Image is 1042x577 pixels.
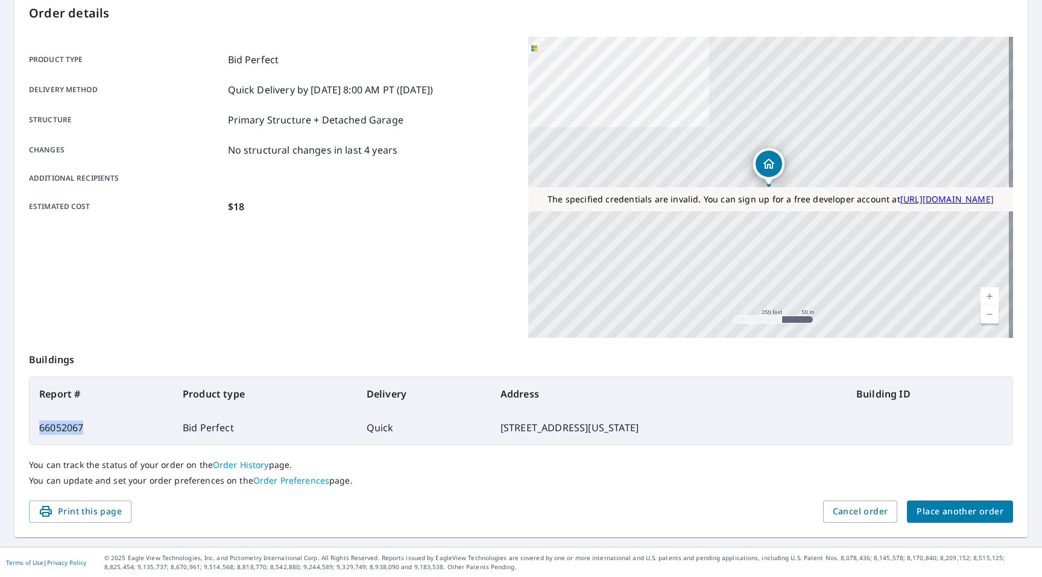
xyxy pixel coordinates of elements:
[753,148,785,186] div: Dropped pin, building 1, Residential property, 11808 Volterra Way Oklahoma City, OK 73170
[29,52,223,67] p: Product type
[833,504,888,519] span: Cancel order
[357,377,491,411] th: Delivery
[104,554,1036,572] p: © 2025 Eagle View Technologies, Inc. and Pictometry International Corp. All Rights Reserved. Repo...
[29,475,1013,486] p: You can update and set your order preferences on the page.
[528,187,1013,211] div: The specified credentials are invalid. You can sign up for a free developer account at http://www...
[491,377,847,411] th: Address
[253,475,329,486] a: Order Preferences
[228,113,403,127] p: Primary Structure + Detached Garage
[29,173,223,184] p: Additional recipients
[917,504,1003,519] span: Place another order
[228,199,244,214] p: $18
[30,377,173,411] th: Report #
[528,187,1013,211] div: The specified credentials are invalid. You can sign up for a free developer account at
[29,4,1013,22] p: Order details
[30,411,173,444] td: 66052067
[980,287,999,305] a: Current Level 17, Zoom In
[47,558,86,567] a: Privacy Policy
[173,411,357,444] td: Bid Perfect
[29,501,131,523] button: Print this page
[6,559,86,566] p: |
[900,193,994,205] a: [URL][DOMAIN_NAME]
[357,411,491,444] td: Quick
[29,113,223,127] p: Structure
[29,199,223,214] p: Estimated cost
[6,558,43,567] a: Terms of Use
[228,143,398,157] p: No structural changes in last 4 years
[491,411,847,444] td: [STREET_ADDRESS][US_STATE]
[228,83,434,97] p: Quick Delivery by [DATE] 8:00 AM PT ([DATE])
[823,501,898,523] button: Cancel order
[907,501,1013,523] button: Place another order
[228,52,279,67] p: Bid Perfect
[980,305,999,323] a: Current Level 17, Zoom Out
[29,143,223,157] p: Changes
[29,460,1013,470] p: You can track the status of your order on the page.
[213,459,269,470] a: Order History
[847,377,1012,411] th: Building ID
[29,338,1013,376] p: Buildings
[39,504,122,519] span: Print this page
[29,83,223,97] p: Delivery method
[173,377,357,411] th: Product type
